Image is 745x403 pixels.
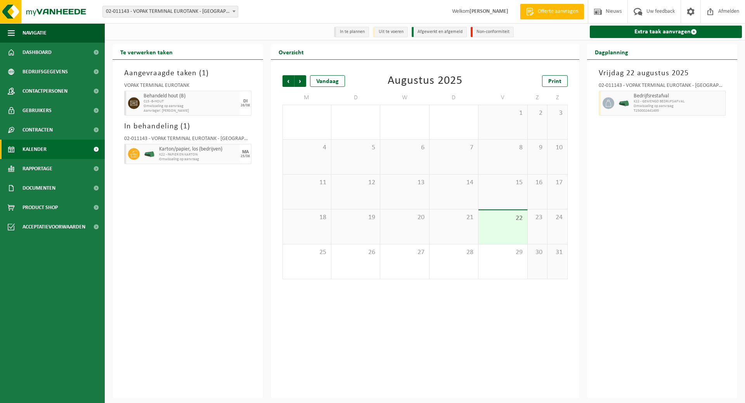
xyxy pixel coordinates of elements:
[242,150,249,154] div: MA
[634,99,724,104] span: K22 - GEMENGD BEDRIJFSAFVAL
[287,178,327,187] span: 11
[551,248,563,257] span: 31
[202,69,206,77] span: 1
[536,8,580,16] span: Offerte aanvragen
[618,100,630,106] img: HK-XK-22-GN-00
[478,91,527,105] td: V
[144,93,238,99] span: Behandeld hout (B)
[482,248,523,257] span: 29
[243,99,248,104] div: DI
[470,9,508,14] strong: [PERSON_NAME]
[124,83,251,91] div: VOPAK TERMINAL EUROTANK
[384,213,425,222] span: 20
[295,75,306,87] span: Volgende
[433,248,474,257] span: 28
[241,154,250,158] div: 25/08
[532,178,543,187] span: 16
[287,144,327,152] span: 4
[482,178,523,187] span: 15
[482,109,523,118] span: 1
[471,27,514,37] li: Non-conformiteit
[287,213,327,222] span: 18
[334,27,369,37] li: In te plannen
[335,213,376,222] span: 19
[23,43,52,62] span: Dashboard
[331,91,380,105] td: D
[520,4,584,19] a: Offerte aanvragen
[551,178,563,187] span: 17
[528,91,547,105] td: Z
[335,144,376,152] span: 5
[282,75,294,87] span: Vorige
[271,44,312,59] h2: Overzicht
[384,144,425,152] span: 6
[23,81,68,101] span: Contactpersonen
[23,120,53,140] span: Contracten
[384,178,425,187] span: 13
[551,109,563,118] span: 3
[23,198,58,217] span: Product Shop
[551,144,563,152] span: 10
[634,109,724,113] span: T250002441495
[433,213,474,222] span: 21
[335,248,376,257] span: 26
[183,123,187,130] span: 1
[159,157,238,162] span: Omwisseling op aanvraag
[159,146,238,152] span: Karton/papier, los (bedrijven)
[23,159,52,178] span: Rapportage
[542,75,568,87] a: Print
[23,140,47,159] span: Kalender
[241,104,250,107] div: 26/08
[482,144,523,152] span: 8
[548,78,561,85] span: Print
[532,144,543,152] span: 9
[23,62,68,81] span: Bedrijfsgegevens
[380,91,429,105] td: W
[430,91,478,105] td: D
[547,91,567,105] td: Z
[23,217,85,237] span: Acceptatievoorwaarden
[532,213,543,222] span: 23
[634,104,724,109] span: Omwisseling op aanvraag
[144,104,238,109] span: Omwisseling op aanvraag
[599,67,726,79] h3: Vrijdag 22 augustus 2025
[532,248,543,257] span: 30
[144,109,238,113] span: Aanvrager: [PERSON_NAME]
[23,101,52,120] span: Gebruikers
[282,91,331,105] td: M
[310,75,345,87] div: Vandaag
[634,93,724,99] span: Bedrijfsrestafval
[23,178,55,198] span: Documenten
[433,178,474,187] span: 14
[124,136,251,144] div: 02-011143 - VOPAK TERMINAL EUROTANK - [GEOGRAPHIC_DATA]
[590,26,742,38] a: Extra taak aanvragen
[551,213,563,222] span: 24
[103,6,238,17] span: 02-011143 - VOPAK TERMINAL EUROTANK - ANTWERPEN
[124,121,251,132] h3: In behandeling ( )
[599,83,726,91] div: 02-011143 - VOPAK TERMINAL EUROTANK - [GEOGRAPHIC_DATA]
[532,109,543,118] span: 2
[482,214,523,223] span: 22
[159,152,238,157] span: K22 - PAPIER EN KARTON
[23,23,47,43] span: Navigatie
[113,44,180,59] h2: Te verwerken taken
[433,144,474,152] span: 7
[144,151,155,157] img: HK-XK-22-GN-00
[335,178,376,187] span: 12
[124,67,251,79] h3: Aangevraagde taken ( )
[587,44,636,59] h2: Dagplanning
[287,248,327,257] span: 25
[373,27,408,37] li: Uit te voeren
[388,75,463,87] div: Augustus 2025
[384,248,425,257] span: 27
[412,27,467,37] li: Afgewerkt en afgemeld
[144,99,238,104] span: C15 -B-HOUT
